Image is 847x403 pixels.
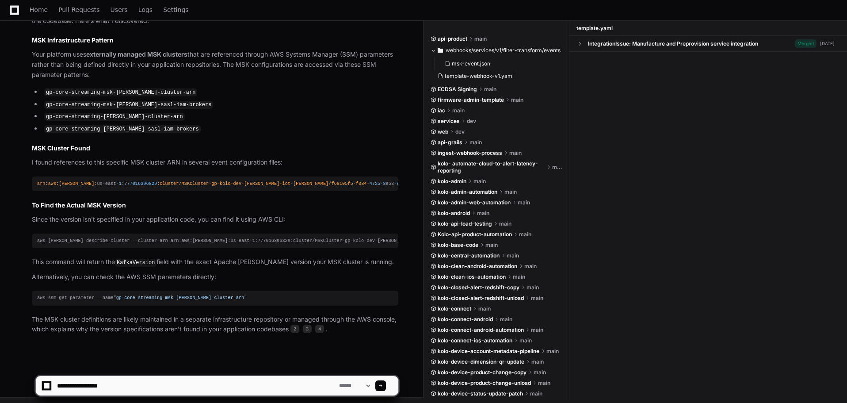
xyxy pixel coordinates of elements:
[441,58,557,70] button: msk-event.json
[513,273,525,280] span: main
[32,315,398,335] p: The MSK cluster definitions are likely maintained in a separate infrastructure repository or mana...
[473,178,486,185] span: main
[32,50,398,80] p: Your platform uses that are referenced through AWS Systems Manager (SSM) parameters rather than b...
[484,86,496,93] span: main
[509,150,522,157] span: main
[44,88,197,96] code: gp-core-streaming-msk-[PERSON_NAME]-cluster-arn
[438,316,493,323] span: kolo-connect-android
[438,337,512,344] span: kolo-connect-ios-automation
[32,215,398,225] p: Since the version isn't specified in your application code, you can find it using AWS CLI:
[438,273,506,280] span: kolo-clean-ios-automation
[531,326,543,334] span: main
[478,305,491,312] span: main
[588,40,758,47] div: IntegrationIssue: Manufacture and Preprovision service integration
[445,73,514,80] span: template-webhook-v1.yaml
[124,181,157,186] span: 777016396829
[820,40,835,47] div: [DATE]
[138,7,153,12] span: Logs
[32,272,398,282] p: Alternatively, you can check the AWS SSM parameters directly:
[114,295,247,300] span: "gp-core-streaming-msk-[PERSON_NAME]-cluster-arn"
[438,139,462,146] span: api-grails
[438,252,500,259] span: kolo-central-automation
[438,210,470,217] span: kolo-android
[438,199,511,206] span: kolo-admin-web-automation
[452,107,465,114] span: main
[32,201,398,210] h2: To Find the Actual MSK Version
[452,60,490,67] span: msk-event.json
[111,7,128,12] span: Users
[438,305,471,312] span: kolo-connect
[438,284,519,291] span: kolo-closed-alert-redshift-copy
[531,358,544,365] span: main
[122,181,124,186] span: :
[315,325,324,334] span: 4
[527,284,539,291] span: main
[32,157,398,168] p: I found references to this specific MSK cluster ARN in several event configuration files:
[434,70,557,82] button: template-webhook-v1.yaml
[37,180,393,188] div: us-east e53 eb11155550
[795,39,816,48] span: Merged
[86,50,187,58] strong: externally managed MSK clusters
[576,25,613,32] span: template.yaml
[32,257,398,268] p: This command will return the field with the exact Apache [PERSON_NAME] version your MSK cluster i...
[37,237,393,245] div: aws [PERSON_NAME] describe-cluster --cluster-arn arn:aws:[PERSON_NAME]:us-east-1:777016396829:clu...
[438,86,477,93] span: ECDSA Signing
[455,128,465,135] span: dev
[58,7,99,12] span: Pull Requests
[37,181,48,186] span: arn:
[499,220,511,227] span: main
[30,7,48,12] span: Home
[531,295,543,302] span: main
[32,36,398,45] h2: MSK Infrastructure Pattern
[44,113,185,121] code: gp-core-streaming-[PERSON_NAME]-cluster-arn
[438,150,502,157] span: ingest-webhook-process
[59,181,97,186] span: [PERSON_NAME]:
[115,259,156,267] code: KafkaVersion
[44,125,201,133] code: gp-core-streaming-[PERSON_NAME]-sasl-iam-brokers
[438,348,539,355] span: kolo-device-account-metadata-pipeline
[438,118,460,125] span: services
[438,242,478,249] span: kolo-base-code
[518,199,530,206] span: main
[438,358,524,365] span: kolo-device-dimension-qr-update
[157,181,370,186] span: :cluster/MSKCluster-gp-kolo-dev-[PERSON_NAME]-iot-[PERSON_NAME]/f68105f5-f084-
[504,188,517,196] span: main
[474,35,487,42] span: main
[552,164,563,171] span: main
[44,101,213,109] code: gp-core-streaming-msk-[PERSON_NAME]-sasl-iam-brokers
[438,35,467,42] span: api-product
[485,242,498,249] span: main
[116,181,122,186] span: -1
[438,128,448,135] span: web
[469,139,482,146] span: main
[438,96,504,104] span: firmware-admin-template
[438,107,445,114] span: iac
[467,118,476,125] span: dev
[438,263,517,270] span: kolo-clean-android-automation
[524,263,537,270] span: main
[438,188,497,196] span: kolo-admin-automation
[438,220,492,227] span: kolo-api-load-testing
[303,325,312,334] span: 3
[438,178,466,185] span: kolo-admin
[546,348,559,355] span: main
[163,7,188,12] span: Settings
[519,337,532,344] span: main
[438,231,512,238] span: Kolo-api-product-automation
[500,316,512,323] span: main
[438,45,443,56] svg: Directory
[380,181,385,186] span: -8
[477,210,489,217] span: main
[394,181,402,186] span: -80
[511,96,523,104] span: main
[438,295,524,302] span: kolo-closed-alert-redshift-unload
[37,294,393,302] div: aws ssm get-parameter --name
[290,325,299,334] span: 2
[519,231,531,238] span: main
[48,181,59,186] span: aws:
[446,47,561,54] span: webhooks/services/v1/filter-transform/events
[431,43,563,58] button: webhooks/services/v1/filter-transform/events
[370,181,381,186] span: 4725
[32,144,398,153] h2: MSK Cluster Found
[507,252,519,259] span: main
